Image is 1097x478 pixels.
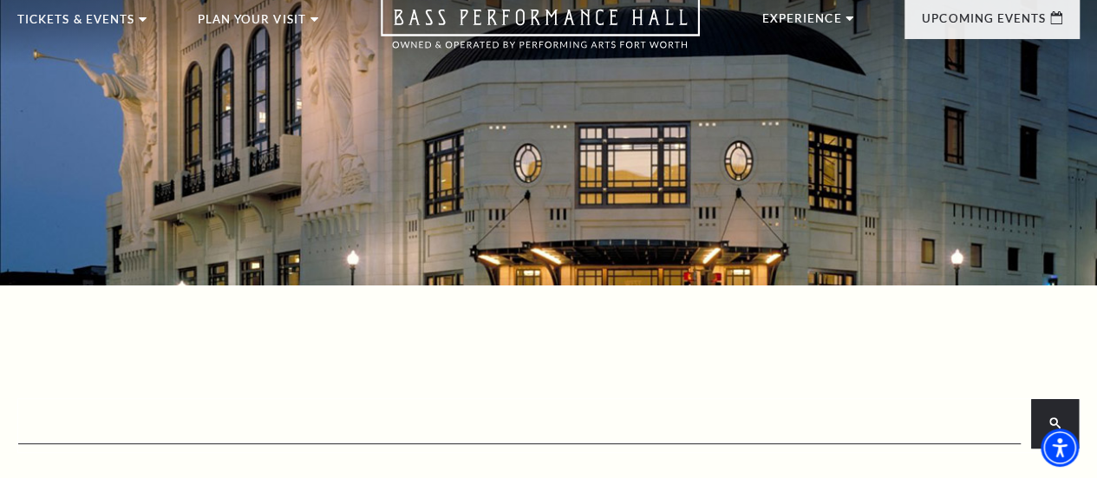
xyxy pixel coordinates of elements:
[762,13,842,34] p: Experience
[198,14,306,35] p: Plan Your Visit
[1031,399,1079,448] button: search
[20,406,1015,441] input: search
[922,13,1046,34] p: Upcoming Events
[1041,429,1079,467] div: Accessibility Menu
[17,14,134,35] p: Tickets & Events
